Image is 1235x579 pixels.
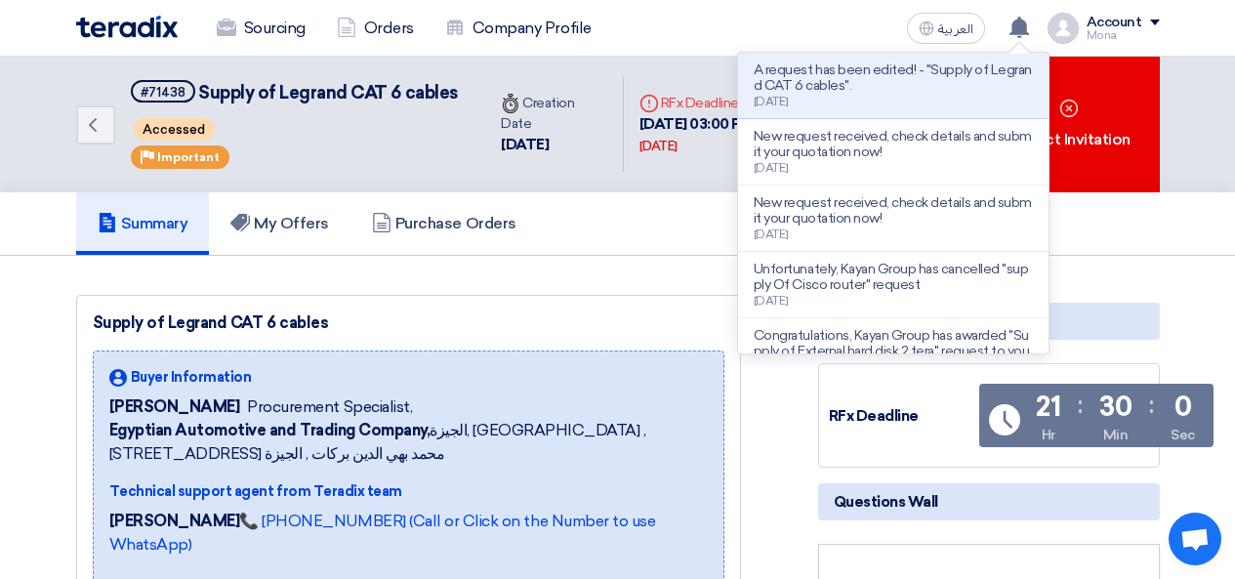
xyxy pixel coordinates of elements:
[93,311,724,335] div: Supply of Legrand CAT 6 cables
[501,134,607,156] div: [DATE]
[109,512,240,530] strong: [PERSON_NAME]
[109,512,656,554] a: 📞 [PHONE_NUMBER] (Call or Click on the Number to use WhatsApp)
[76,16,178,38] img: Teradix logo
[198,82,458,103] span: Supply of Legrand CAT 6 cables
[639,137,678,156] div: [DATE]
[1149,388,1154,423] div: :
[109,421,431,439] b: Egyptian Automotive and Trading Company,
[109,419,708,466] span: الجيزة, [GEOGRAPHIC_DATA] ,[STREET_ADDRESS] محمد بهي الدين بركات , الجيزة
[109,395,240,419] span: [PERSON_NAME]
[1087,30,1160,41] div: Mona
[1036,393,1060,421] div: 21
[1048,13,1079,44] img: profile_test.png
[76,192,210,255] a: Summary
[133,118,215,141] span: Accessed
[247,395,412,419] span: Procurement Specialist,
[131,367,252,388] span: Buyer Information
[1078,388,1083,423] div: :
[754,262,1033,293] p: Unfortunately, Kayan Group has cancelled "supply Of Cisco router" request
[754,195,1033,227] p: New request received, check details and submit your quotation now!
[1174,393,1192,421] div: 0
[639,93,793,113] div: RFx Deadline
[754,95,789,108] span: [DATE]
[754,161,789,175] span: [DATE]
[754,62,1033,94] p: A request has been edited! - "Supply of Legrand CAT 6 cables".
[829,405,975,428] div: RFx Deadline
[350,192,538,255] a: Purchase Orders
[131,80,458,104] h5: Supply of Legrand CAT 6 cables
[754,227,789,241] span: [DATE]
[321,7,430,50] a: Orders
[984,57,1160,192] div: Reject Invitation
[754,294,789,308] span: [DATE]
[907,13,985,44] button: العربية
[157,150,220,164] span: Important
[141,86,185,99] div: #71438
[109,481,708,502] div: Technical support agent from Teradix team
[1171,425,1195,445] div: Sec
[754,328,1033,359] p: Congratulations, Kayan Group has awarded "Supply of External hard disk 2 tera" request to you
[230,214,329,233] h5: My Offers
[201,7,321,50] a: Sourcing
[430,7,607,50] a: Company Profile
[1042,425,1055,445] div: Hr
[834,491,938,513] span: Questions Wall
[209,192,350,255] a: My Offers
[754,129,1033,160] p: New request received, check details and submit your quotation now!
[372,214,516,233] h5: Purchase Orders
[98,214,188,233] h5: Summary
[1169,513,1221,565] div: Open chat
[501,93,607,134] div: Creation Date
[1103,425,1129,445] div: Min
[1099,393,1132,421] div: 30
[639,113,793,157] div: [DATE] 03:00 PM
[938,22,973,36] span: العربية
[1087,15,1142,31] div: Account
